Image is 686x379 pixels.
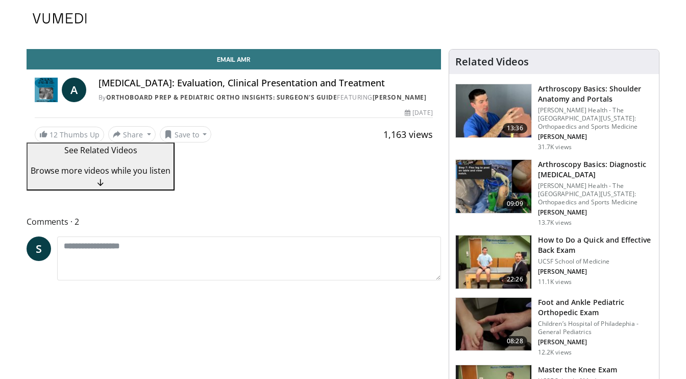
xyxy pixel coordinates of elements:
[538,208,653,217] p: Nathan Skelley
[503,199,527,209] span: 09:09
[503,123,527,133] span: 13:36
[383,128,433,140] span: 1,163 views
[538,106,653,131] p: [PERSON_NAME] Health - The [GEOGRAPHIC_DATA][US_STATE]: Orthopaedics and Sports Medicine
[62,78,86,102] a: A
[456,235,531,289] img: badd6cc1-85db-4728-89db-6dde3e48ba1d.150x105_q85_crop-smart_upscale.jpg
[160,126,212,143] button: Save to
[538,278,572,286] p: 11.1K views
[538,257,653,266] p: UCSF School of Medicine
[455,235,653,289] a: 22:26 How to Do a Quick and Effective Back Exam UCSF School of Medicine [PERSON_NAME] 11.1K views
[503,336,527,346] span: 08:28
[456,84,531,137] img: 9534a039-0eaa-4167-96cf-d5be049a70d8.150x105_q85_crop-smart_upscale.jpg
[99,78,433,89] h4: [MEDICAL_DATA]: Evaluation, Clinical Presentation and Treatment
[405,108,432,117] div: [DATE]
[33,13,87,23] img: VuMedi Logo
[27,143,175,191] button: See Related Videos Browse more videos while you listen
[538,365,617,375] h3: Master the Knee Exam
[106,93,337,102] a: OrthoBoard Prep & Pediatric Ortho Insights: Surgeon's Guide
[503,274,527,285] span: 22:26
[455,297,653,357] a: 08:28 Foot and Ankle Pediatric Orthopedic Exam Children’s Hospital of Philadephia - General Pedia...
[538,235,653,255] h3: How to Do a Quick and Effective Back Exam
[456,160,531,213] img: 80b9674e-700f-42d5-95ff-2772df9e177e.jpeg.150x105_q85_crop-smart_upscale.jpg
[31,144,170,156] p: See Related Videos
[27,49,441,69] a: Email Amr
[538,133,653,141] p: Nathan Skelley
[538,143,572,151] p: 31.7K views
[538,297,653,318] h3: Foot and Ankle Pediatric Orthopedic Exam
[538,84,653,104] h3: Arthroscopy Basics: Shoulder Anatomy and Portals
[455,84,653,151] a: 13:36 Arthroscopy Basics: Shoulder Anatomy and Portals [PERSON_NAME] Health - The [GEOGRAPHIC_DAT...
[27,236,51,261] a: S
[99,93,433,102] div: By FEATURING
[538,182,653,206] p: [PERSON_NAME] Health - The [GEOGRAPHIC_DATA][US_STATE]: Orthopaedics and Sports Medicine
[538,338,653,346] p: B. David Horn
[456,298,531,351] img: a1f7088d-36b4-440d-94a7-5073d8375fe0.150x105_q85_crop-smart_upscale.jpg
[50,130,58,139] span: 12
[538,320,653,336] p: Children’s Hospital of Philadephia - General Pediatrics
[538,219,572,227] p: 13.7K views
[35,78,58,102] img: OrthoBoard Prep & Pediatric Ortho Insights: Surgeon's Guide
[538,159,653,180] h3: Arthroscopy Basics: Diagnostic [MEDICAL_DATA]
[455,56,529,68] h4: Related Videos
[538,348,572,357] p: 12.2K views
[35,127,104,143] a: 12 Thumbs Up
[538,268,653,276] p: William Berrigan
[455,159,653,227] a: 09:09 Arthroscopy Basics: Diagnostic [MEDICAL_DATA] [PERSON_NAME] Health - The [GEOGRAPHIC_DATA][...
[31,165,170,176] span: Browse more videos while you listen
[373,93,427,102] a: [PERSON_NAME]
[27,215,441,228] span: Comments 2
[108,126,156,143] button: Share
